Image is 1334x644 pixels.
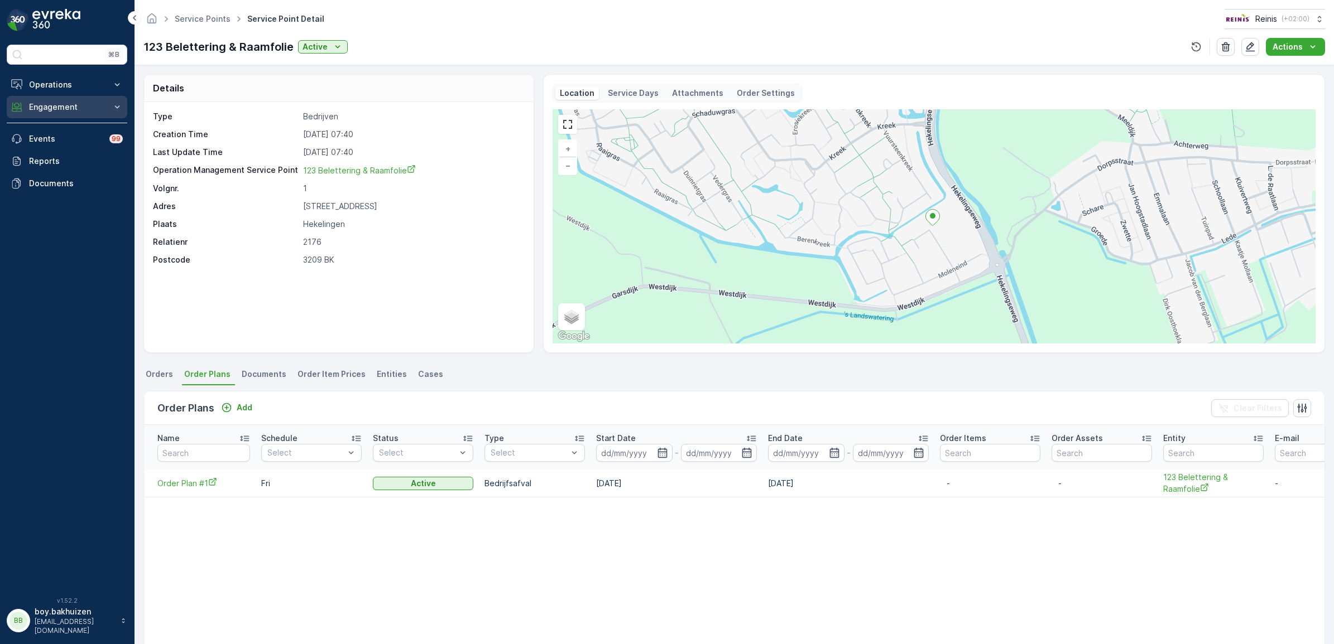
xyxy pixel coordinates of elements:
p: Bedrijven [303,111,522,122]
img: Google [555,329,592,343]
p: Reinis [1255,13,1277,25]
p: Order Settings [737,88,795,99]
button: Clear Filters [1211,399,1289,417]
p: Hekelingen [303,219,522,230]
p: [STREET_ADDRESS] [303,201,522,212]
p: 3209 BK [303,254,522,265]
a: Zoom In [559,141,576,157]
button: Reinis(+02:00) [1225,9,1325,29]
p: Documents [29,178,123,189]
p: Attachments [672,88,723,99]
a: Reports [7,150,127,172]
p: Active [303,41,328,52]
span: Documents [242,369,286,380]
p: ( +02:00 ) [1282,14,1309,23]
a: Documents [7,172,127,195]
p: Last Update Time [153,147,299,158]
input: dd/mm/yyyy [768,444,844,462]
p: Operations [29,79,105,90]
button: BBboy.bakhuizen[EMAIL_ADDRESS][DOMAIN_NAME] [7,606,127,635]
p: Order Assets [1052,433,1103,444]
input: Search [940,444,1040,462]
span: Order Plans [184,369,231,380]
p: 1 [303,183,522,194]
span: 123 Belettering & Raamfolie [303,166,416,175]
a: Zoom Out [559,157,576,174]
span: Order Item Prices [297,369,366,380]
a: View Fullscreen [559,116,576,133]
button: Operations [7,74,127,96]
a: Homepage [146,17,158,26]
td: [DATE] [591,469,762,497]
p: 99 [112,134,121,143]
a: 123 Belettering & Raamfolie [1163,472,1264,495]
a: Order Plan #1 [157,477,250,489]
p: Actions [1273,41,1303,52]
p: Events [29,133,103,144]
p: boy.bakhuizen [35,606,115,617]
button: Actions [1266,38,1325,56]
p: Type [484,433,504,444]
p: - [847,446,851,459]
button: Add [217,401,257,414]
p: Clear Filters [1234,403,1282,414]
p: Add [237,402,252,413]
p: Operation Management Service Point [153,164,299,176]
p: Service Days [608,88,659,99]
p: Start Date [596,433,636,444]
input: dd/mm/yyyy [681,444,757,462]
span: v 1.52.2 [7,597,127,604]
p: Select [267,447,344,458]
p: End Date [768,433,803,444]
p: Type [153,111,299,122]
p: Status [373,433,399,444]
p: - [947,478,1034,489]
p: - [1058,478,1145,489]
p: Reports [29,156,123,167]
p: Volgnr. [153,183,299,194]
p: 123 Belettering & Raamfolie [143,38,294,55]
p: Order Plans [157,400,214,416]
span: − [565,161,571,170]
p: E-mail [1275,433,1299,444]
input: dd/mm/yyyy [853,444,929,462]
p: Location [560,88,594,99]
p: Relatienr [153,236,299,248]
td: [DATE] [762,469,934,497]
p: Bedrijfsafval [484,478,585,489]
input: Search [1163,444,1264,462]
div: BB [9,612,27,630]
a: 123 Belettering & Raamfolie [303,164,522,176]
img: logo [7,9,29,31]
p: Creation Time [153,129,299,140]
p: 2176 [303,236,522,248]
input: Search [1052,444,1152,462]
input: Search [157,444,250,462]
input: dd/mm/yyyy [596,444,673,462]
img: Reinis-Logo-Vrijstaand_Tekengebied-1-copy2_aBO4n7j.png [1225,13,1251,25]
span: Entities [377,369,407,380]
button: Engagement [7,96,127,118]
img: logo_dark-DEwI_e13.png [32,9,80,31]
p: Plaats [153,219,299,230]
p: - [675,446,679,459]
a: Events99 [7,128,127,150]
span: Service Point Detail [245,13,327,25]
p: Details [153,81,184,95]
span: Cases [418,369,443,380]
a: Service Points [175,14,231,23]
button: Active [373,477,473,490]
p: Order Items [940,433,986,444]
p: Engagement [29,101,105,113]
span: Orders [146,369,173,380]
p: Adres [153,201,299,212]
a: Layers [559,304,584,329]
button: Active [298,40,348,54]
p: Schedule [261,433,297,444]
p: Select [491,447,568,458]
p: ⌘B [108,50,119,59]
p: Entity [1163,433,1186,444]
p: [DATE] 07:40 [303,147,522,158]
